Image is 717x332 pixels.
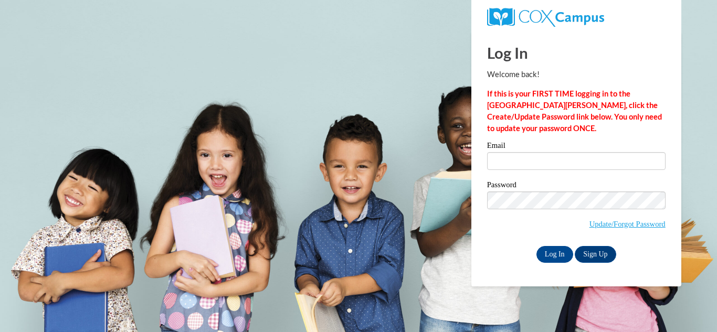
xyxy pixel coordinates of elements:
[487,181,666,191] label: Password
[487,12,604,21] a: COX Campus
[487,8,604,27] img: COX Campus
[487,42,666,63] h1: Log In
[487,69,666,80] p: Welcome back!
[487,142,666,152] label: Email
[575,246,616,263] a: Sign Up
[589,220,666,228] a: Update/Forgot Password
[536,246,573,263] input: Log In
[487,89,662,133] strong: If this is your FIRST TIME logging in to the [GEOGRAPHIC_DATA][PERSON_NAME], click the Create/Upd...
